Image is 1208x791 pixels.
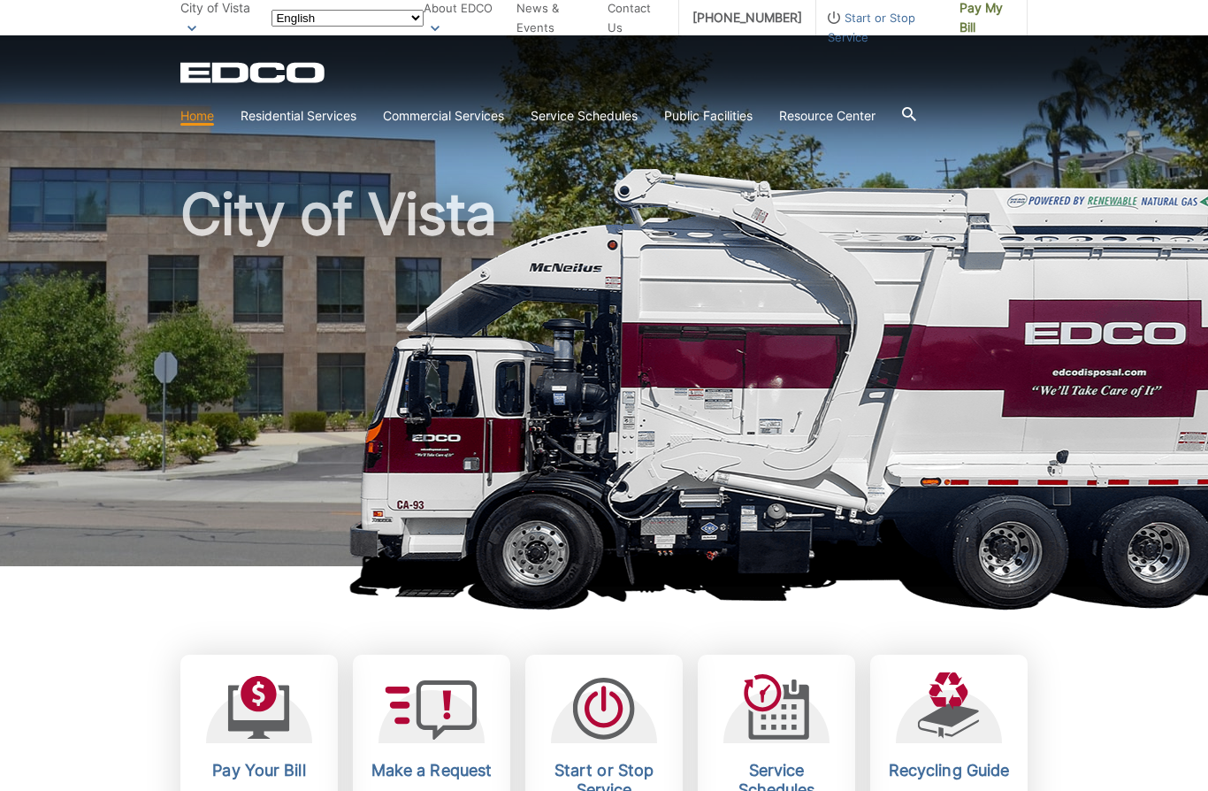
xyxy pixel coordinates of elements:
[531,106,638,126] a: Service Schedules
[241,106,356,126] a: Residential Services
[883,761,1014,780] h2: Recycling Guide
[383,106,504,126] a: Commercial Services
[366,761,497,780] h2: Make a Request
[779,106,875,126] a: Resource Center
[180,186,1028,574] h1: City of Vista
[194,761,325,780] h2: Pay Your Bill
[664,106,753,126] a: Public Facilities
[180,62,327,83] a: EDCD logo. Return to the homepage.
[180,106,214,126] a: Home
[271,10,424,27] select: Select a language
